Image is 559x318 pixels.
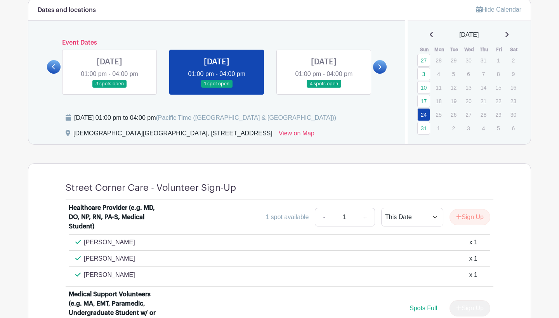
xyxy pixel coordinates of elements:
p: 2 [447,122,460,134]
a: View on Map [279,129,314,141]
p: 18 [432,95,445,107]
a: 27 [417,54,430,67]
p: 8 [492,68,505,80]
p: 16 [507,81,520,93]
p: 31 [477,54,490,66]
p: 23 [507,95,520,107]
p: [PERSON_NAME] [84,270,135,280]
th: Tue [447,46,462,54]
span: [DATE] [459,30,479,40]
p: 12 [447,81,460,93]
p: 29 [447,54,460,66]
p: 6 [462,68,475,80]
p: 13 [462,81,475,93]
p: 6 [507,122,520,134]
p: [PERSON_NAME] [84,254,135,263]
div: 1 spot available [266,213,309,222]
span: (Pacific Time ([GEOGRAPHIC_DATA] & [GEOGRAPHIC_DATA])) [156,114,336,121]
th: Thu [477,46,492,54]
p: 28 [477,109,490,121]
div: [DATE] 01:00 pm to 04:00 pm [74,113,336,123]
th: Fri [491,46,507,54]
p: [PERSON_NAME] [84,238,135,247]
p: 4 [477,122,490,134]
h4: Street Corner Care - Volunteer Sign-Up [66,182,236,194]
div: [DEMOGRAPHIC_DATA][GEOGRAPHIC_DATA], [STREET_ADDRESS] [73,129,273,141]
p: 29 [492,109,505,121]
span: Spots Full [410,305,437,311]
button: Sign Up [450,209,490,225]
p: 28 [432,54,445,66]
p: 26 [447,109,460,121]
a: - [315,208,333,226]
p: 5 [492,122,505,134]
a: 3 [417,67,430,80]
p: 15 [492,81,505,93]
p: 30 [462,54,475,66]
p: 25 [432,109,445,121]
div: x 1 [469,254,477,263]
h6: Dates and locations [38,7,96,14]
p: 1 [492,54,505,66]
p: 11 [432,81,445,93]
div: x 1 [469,270,477,280]
a: 24 [417,108,430,121]
th: Sun [417,46,432,54]
p: 22 [492,95,505,107]
p: 19 [447,95,460,107]
p: 14 [477,81,490,93]
p: 2 [507,54,520,66]
p: 21 [477,95,490,107]
p: 5 [447,68,460,80]
div: Healthcare Provider (e.g. MD, DO, NP, RN, PA-S, Medical Student) [69,203,165,231]
div: x 1 [469,238,477,247]
p: 3 [462,122,475,134]
a: Hide Calendar [476,6,521,13]
h6: Event Dates [61,39,373,47]
p: 4 [432,68,445,80]
a: 17 [417,95,430,107]
th: Sat [507,46,522,54]
p: 30 [507,109,520,121]
a: 10 [417,81,430,94]
p: 20 [462,95,475,107]
th: Wed [462,46,477,54]
p: 7 [477,68,490,80]
p: 1 [432,122,445,134]
p: 9 [507,68,520,80]
p: 27 [462,109,475,121]
th: Mon [432,46,447,54]
a: + [356,208,375,226]
a: 31 [417,122,430,135]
